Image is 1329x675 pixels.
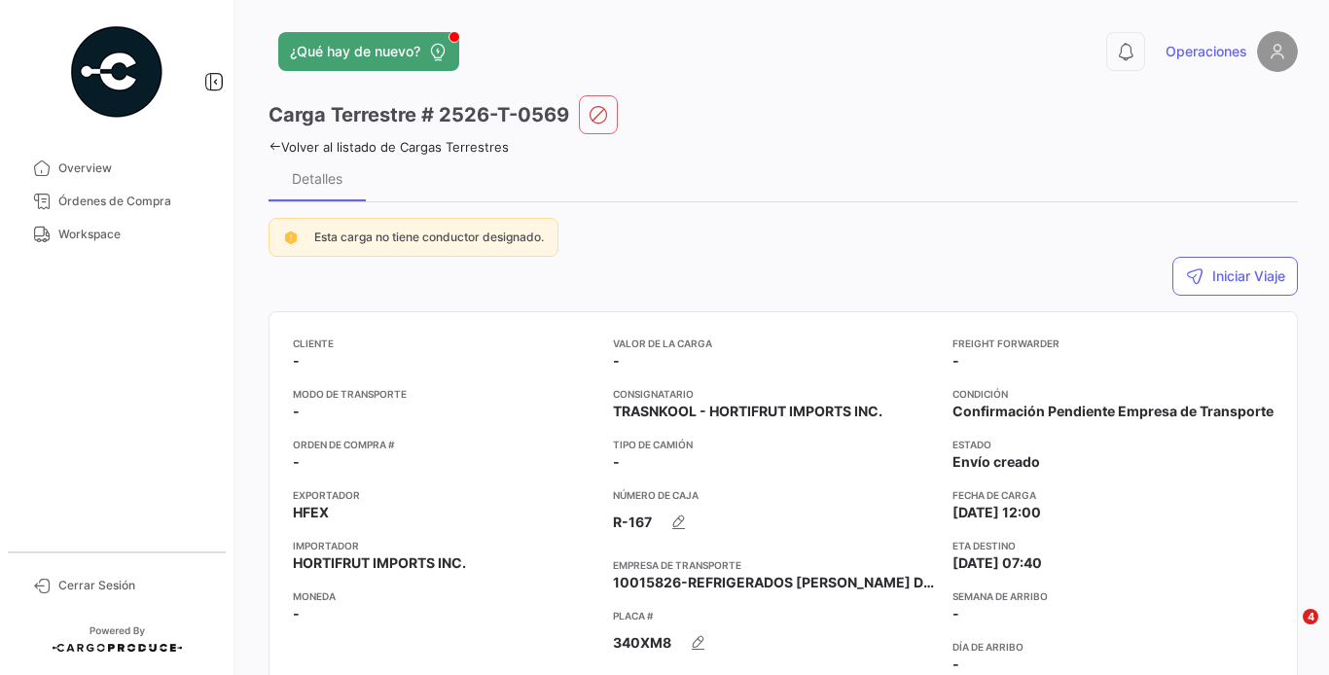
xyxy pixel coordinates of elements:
[293,588,597,604] app-card-info-title: Moneda
[952,588,1274,604] app-card-info-title: Semana de Arribo
[613,513,652,532] span: R-167
[1172,257,1298,296] button: Iniciar Viaje
[293,402,300,421] span: -
[16,185,218,218] a: Órdenes de Compra
[952,639,1274,655] app-card-info-title: Día de Arribo
[613,633,671,653] span: 340XM8
[58,160,210,177] span: Overview
[293,351,300,371] span: -
[613,487,937,503] app-card-info-title: Número de Caja
[290,42,420,61] span: ¿Qué hay de nuevo?
[68,23,165,121] img: powered-by.png
[952,503,1041,522] span: [DATE] 12:00
[952,538,1274,553] app-card-info-title: ETA Destino
[293,452,300,472] span: -
[278,32,459,71] button: ¿Qué hay de nuevo?
[952,336,1274,351] app-card-info-title: Freight Forwarder
[613,402,882,421] span: TRASNKOOL - HORTIFRUT IMPORTS INC.
[1257,31,1298,72] img: placeholder-user.png
[293,487,597,503] app-card-info-title: Exportador
[613,608,937,623] app-card-info-title: Placa #
[293,604,300,623] span: -
[952,487,1274,503] app-card-info-title: Fecha de carga
[58,226,210,243] span: Workspace
[613,386,937,402] app-card-info-title: Consignatario
[952,402,1274,421] span: Confirmación Pendiente Empresa de Transporte
[1166,42,1247,61] span: Operaciones
[613,452,620,472] span: -
[58,193,210,210] span: Órdenes de Compra
[269,101,569,128] h3: Carga Terrestre # 2526-T-0569
[292,170,342,187] div: Detalles
[293,553,466,573] span: HORTIFRUT IMPORTS INC.
[952,437,1274,452] app-card-info-title: Estado
[293,538,597,553] app-card-info-title: Importador
[269,139,509,155] a: Volver al listado de Cargas Terrestres
[293,386,597,402] app-card-info-title: Modo de Transporte
[293,503,329,522] span: HFEX
[613,351,620,371] span: -
[16,218,218,251] a: Workspace
[293,336,597,351] app-card-info-title: Cliente
[613,437,937,452] app-card-info-title: Tipo de Camión
[1263,609,1310,656] iframe: Intercom live chat
[952,553,1042,573] span: [DATE] 07:40
[16,152,218,185] a: Overview
[314,230,544,244] span: Esta carga no tiene conductor designado.
[952,452,1040,472] span: Envío creado
[613,557,937,573] app-card-info-title: Empresa de Transporte
[613,336,937,351] app-card-info-title: Valor de la Carga
[952,604,959,623] span: -
[613,573,937,592] span: 10015826-REFRIGERADOS [PERSON_NAME] DE C.V.
[952,655,959,674] span: -
[58,577,210,594] span: Cerrar Sesión
[952,386,1274,402] app-card-info-title: Condición
[1303,609,1318,624] span: 4
[952,351,959,371] span: -
[293,437,597,452] app-card-info-title: Orden de Compra #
